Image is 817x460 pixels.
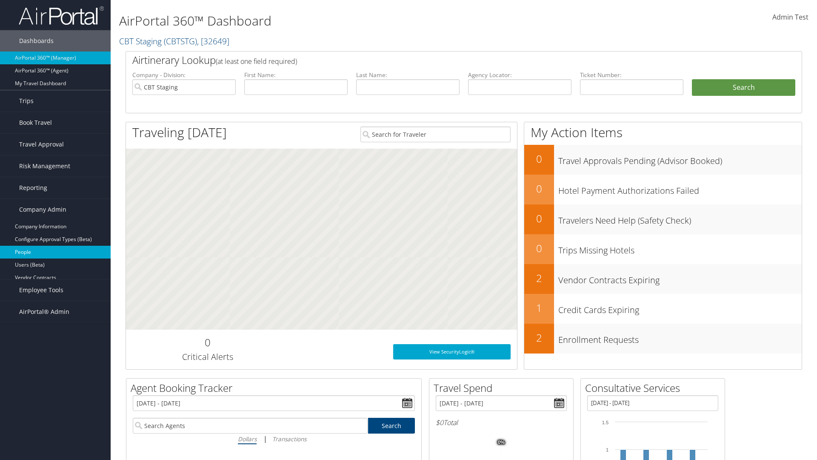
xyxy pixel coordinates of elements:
h3: Travel Approvals Pending (Advisor Booked) [558,151,802,167]
input: Search Agents [133,418,368,434]
a: 0Trips Missing Hotels [524,234,802,264]
a: CBT Staging [119,35,229,47]
h2: 0 [524,152,554,166]
h2: 2 [524,271,554,285]
h1: AirPortal 360™ Dashboard [119,12,579,30]
h3: Vendor Contracts Expiring [558,270,802,286]
h2: 2 [524,331,554,345]
h3: Hotel Payment Authorizations Failed [558,181,802,197]
a: 1Credit Cards Expiring [524,294,802,324]
label: First Name: [244,71,348,79]
span: , [ 32649 ] [197,35,229,47]
tspan: 1.5 [602,420,608,425]
span: $0 [436,418,443,427]
span: Travel Approval [19,134,64,155]
span: (at least one field required) [216,57,297,66]
a: View SecurityLogic® [393,344,511,359]
a: 0Travelers Need Help (Safety Check) [524,204,802,234]
div: | [133,434,415,444]
i: Dollars [238,435,257,443]
span: Company Admin [19,199,66,220]
h2: 0 [524,241,554,256]
a: 0Hotel Payment Authorizations Failed [524,175,802,204]
h3: Trips Missing Hotels [558,240,802,256]
a: 2Enrollment Requests [524,324,802,354]
h3: Credit Cards Expiring [558,300,802,316]
a: 2Vendor Contracts Expiring [524,264,802,294]
a: Admin Test [772,4,808,31]
span: ( CBTSTG ) [164,35,197,47]
span: AirPortal® Admin [19,301,69,322]
h2: Travel Spend [434,381,573,395]
h2: 0 [524,211,554,226]
span: Admin Test [772,12,808,22]
a: 0Travel Approvals Pending (Advisor Booked) [524,145,802,175]
span: Dashboards [19,30,54,52]
h2: Consultative Services [585,381,725,395]
input: Search for Traveler [360,126,511,142]
h3: Critical Alerts [132,351,283,363]
h1: My Action Items [524,124,802,141]
i: Transactions [272,435,306,443]
h2: 0 [524,181,554,196]
h2: Airtinerary Lookup [132,53,739,67]
h2: 0 [132,335,283,350]
span: Employee Tools [19,279,63,301]
tspan: 1 [606,447,608,452]
label: Ticket Number: [580,71,683,79]
h6: Total [436,418,567,427]
h3: Travelers Need Help (Safety Check) [558,210,802,227]
h1: Traveling [DATE] [132,124,227,141]
a: Search [368,418,415,434]
label: Agency Locator: [468,71,571,79]
span: Book Travel [19,112,52,133]
label: Company - Division: [132,71,236,79]
span: Trips [19,90,34,112]
span: Risk Management [19,155,70,177]
img: airportal-logo.png [19,6,104,26]
h2: 1 [524,301,554,315]
button: Search [692,79,795,96]
span: Reporting [19,177,47,198]
h3: Enrollment Requests [558,330,802,346]
h2: Agent Booking Tracker [131,381,421,395]
label: Last Name: [356,71,460,79]
tspan: 0% [498,440,505,445]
